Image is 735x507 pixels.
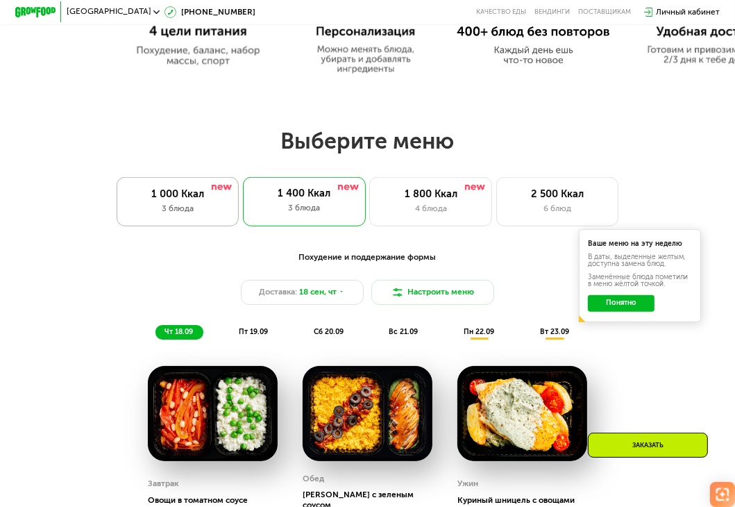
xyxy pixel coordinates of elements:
[259,286,297,299] span: Доставка:
[534,8,570,16] a: Вендинги
[476,8,526,16] a: Качество еды
[65,251,670,263] div: Похудение и поддержание формы
[33,127,702,155] h2: Выберите меню
[588,274,692,288] div: Заменённые блюда пометили в меню жёлтой точкой.
[127,203,228,215] div: 3 блюда
[67,8,151,16] span: [GEOGRAPHIC_DATA]
[164,6,255,19] a: [PHONE_NUMBER]
[253,202,355,215] div: 3 блюда
[314,327,344,336] span: сб 20.09
[127,188,228,201] div: 1 000 Ккал
[299,286,337,299] span: 18 сен, чт
[148,476,178,491] div: Завтрак
[588,295,654,312] button: Понятно
[371,280,494,304] button: Настроить меню
[540,327,569,336] span: вт 23.09
[165,327,194,336] span: чт 18.09
[457,495,595,506] div: Куриный шницель с овощами
[588,433,708,458] div: Заказать
[253,188,355,200] div: 1 400 Ккал
[239,327,268,336] span: пт 19.09
[380,203,481,215] div: 4 блюда
[148,495,285,506] div: Овощи в томатном соусе
[578,8,631,16] div: поставщикам
[507,203,608,215] div: 6 блюд
[656,6,720,19] div: Личный кабинет
[588,240,692,247] div: Ваше меню на эту неделю
[464,327,494,336] span: пн 22.09
[380,188,481,201] div: 1 800 Ккал
[457,476,478,491] div: Ужин
[389,327,419,336] span: вс 21.09
[303,471,324,486] div: Обед
[588,253,692,268] div: В даты, выделенные желтым, доступна замена блюд.
[507,188,608,201] div: 2 500 Ккал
